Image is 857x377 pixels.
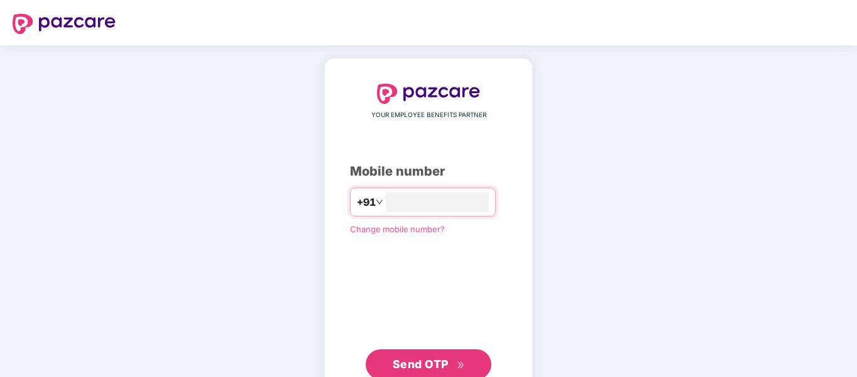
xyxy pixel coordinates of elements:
[393,357,449,371] span: Send OTP
[376,198,383,206] span: down
[350,162,507,181] div: Mobile number
[350,224,445,234] a: Change mobile number?
[371,110,486,120] span: YOUR EMPLOYEE BENEFITS PARTNER
[357,194,376,210] span: +91
[13,14,116,34] img: logo
[377,84,480,104] img: logo
[457,361,465,369] span: double-right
